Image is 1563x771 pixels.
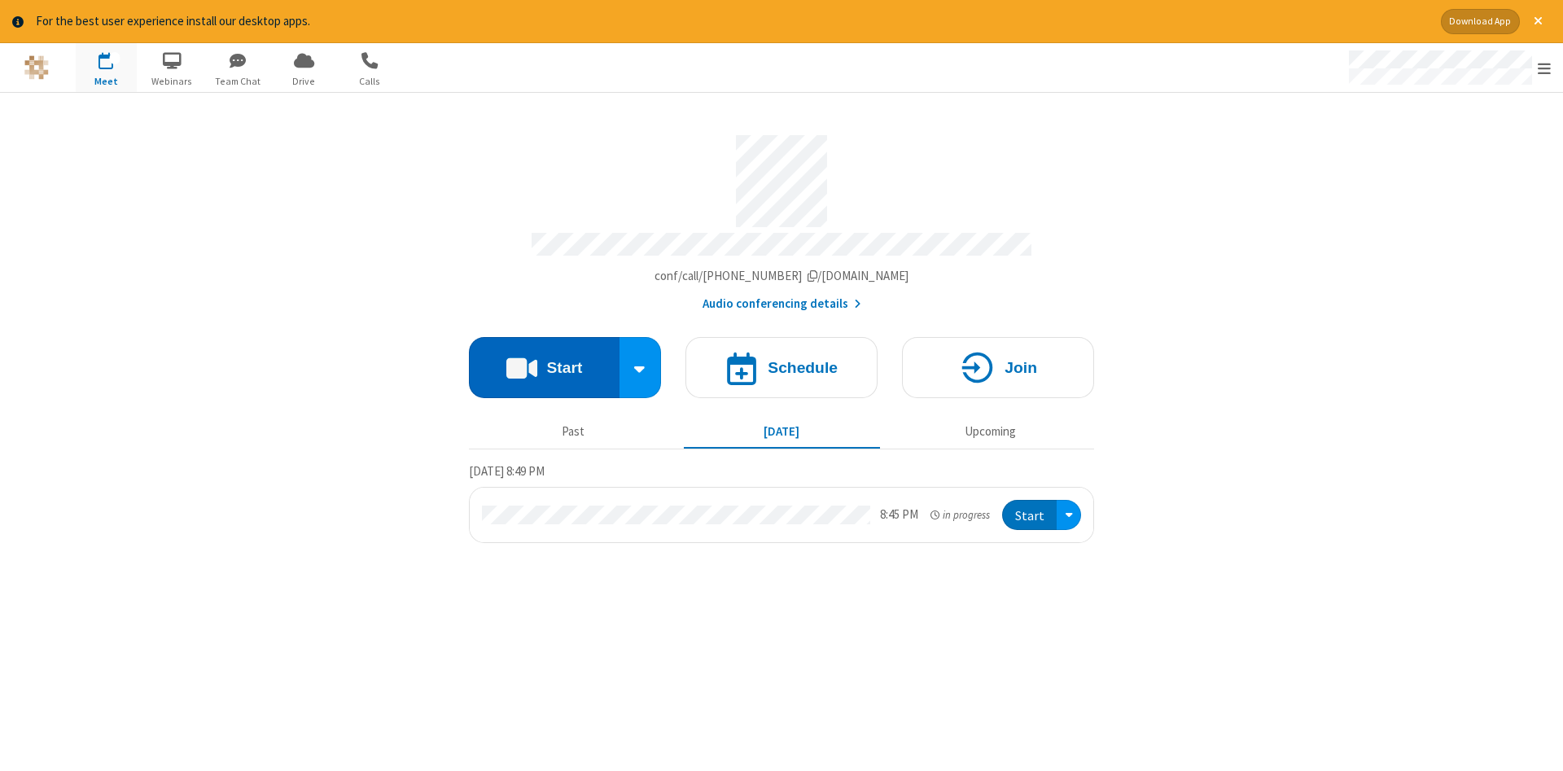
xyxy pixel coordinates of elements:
[1441,9,1520,34] button: Download App
[6,43,67,92] button: Logo
[684,417,880,448] button: [DATE]
[685,337,878,398] button: Schedule
[655,267,909,286] button: Copy my meeting room linkCopy my meeting room link
[880,506,918,524] div: 8:45 PM
[930,507,990,523] em: in progress
[1526,9,1551,34] button: Close alert
[768,360,838,375] h4: Schedule
[902,337,1094,398] button: Join
[546,360,582,375] h4: Start
[274,74,335,89] span: Drive
[469,462,1094,543] section: Today's Meetings
[76,74,137,89] span: Meet
[142,74,203,89] span: Webinars
[36,12,1429,31] div: For the best user experience install our desktop apps.
[469,337,620,398] button: Start
[1002,500,1057,530] button: Start
[655,268,909,283] span: Copy my meeting room link
[469,463,545,479] span: [DATE] 8:49 PM
[469,123,1094,313] section: Account details
[475,417,672,448] button: Past
[1333,43,1563,92] div: Open menu
[620,337,662,398] div: Start conference options
[208,74,269,89] span: Team Chat
[1057,500,1081,530] div: Open menu
[703,295,861,313] button: Audio conferencing details
[339,74,401,89] span: Calls
[110,52,120,64] div: 1
[1005,360,1037,375] h4: Join
[892,417,1088,448] button: Upcoming
[24,55,49,80] img: QA Selenium DO NOT DELETE OR CHANGE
